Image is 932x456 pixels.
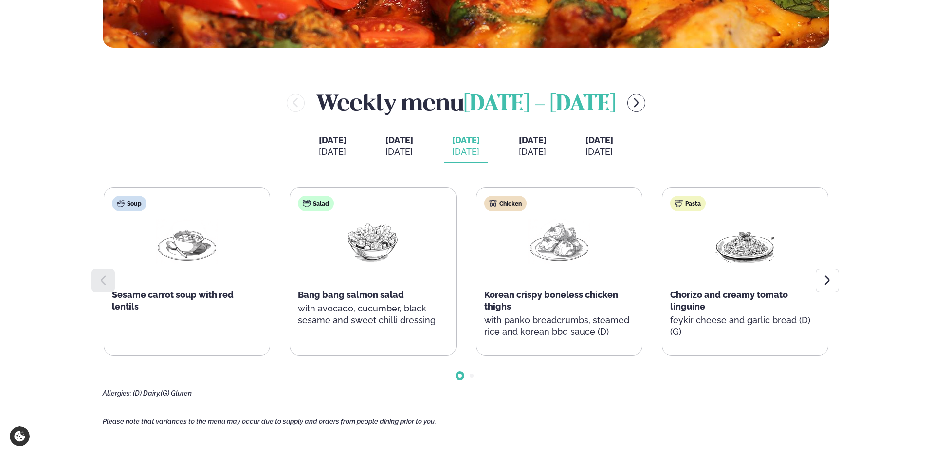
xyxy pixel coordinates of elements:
[458,374,462,378] span: Go to slide 1
[303,200,311,207] img: salad.svg
[316,87,616,118] h2: Weekly menu
[385,134,413,146] span: [DATE]
[103,389,131,397] span: Allergies:
[133,389,161,397] span: (D) Dairy,
[670,314,820,338] p: feykir cheese and garlic bread (D) (G)
[670,196,706,211] div: Pasta
[585,146,613,158] div: [DATE]
[675,200,683,207] img: pasta.svg
[103,418,436,425] span: Please note that variances to the menu may occur due to supply and orders from people dining prio...
[298,196,334,211] div: Salad
[319,146,347,158] div: [DATE]
[311,130,354,163] button: [DATE] [DATE]
[452,146,480,158] div: [DATE]
[484,290,618,311] span: Korean crispy boneless chicken thighs
[519,146,547,158] div: [DATE]
[627,94,645,112] button: menu-btn-right
[10,426,30,446] a: Cookie settings
[714,219,776,264] img: Spagetti.png
[319,135,347,145] span: [DATE]
[519,135,547,145] span: [DATE]
[112,290,234,311] span: Sesame carrot soup with red lentils
[385,146,413,158] div: [DATE]
[484,196,527,211] div: Chicken
[161,389,192,397] span: (G) Gluten
[298,290,404,300] span: Bang bang salmon salad
[585,135,613,145] span: [DATE]
[117,200,125,207] img: soup.svg
[378,130,421,163] button: [DATE] [DATE]
[484,314,634,338] p: with panko breadcrumbs, steamed rice and korean bbq sauce (D)
[578,130,621,163] button: [DATE] [DATE]
[444,130,488,163] button: [DATE] [DATE]
[511,130,554,163] button: [DATE] [DATE]
[470,374,474,378] span: Go to slide 2
[112,196,146,211] div: Soup
[298,303,448,326] p: with avocado, cucumber, black sesame and sweet chilli dressing
[156,219,218,264] img: Soup.png
[342,219,404,264] img: Salad.png
[464,94,616,115] span: [DATE] - [DATE]
[670,290,788,311] span: Chorizo and creamy tomato linguine
[528,219,590,264] img: Chicken-thighs.png
[452,135,480,145] span: [DATE]
[287,94,305,112] button: menu-btn-left
[489,200,497,207] img: chicken.svg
